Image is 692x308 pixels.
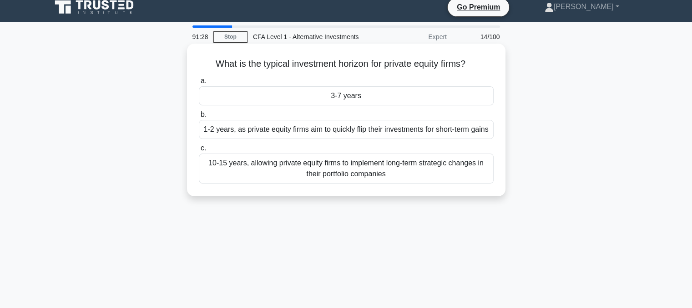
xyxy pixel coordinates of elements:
[213,31,248,43] a: Stop
[199,154,494,184] div: 10-15 years, allowing private equity firms to implement long-term strategic changes in their port...
[201,110,207,118] span: b.
[373,28,452,46] div: Expert
[199,86,494,105] div: 3-7 years
[201,144,206,152] span: c.
[452,28,505,46] div: 14/100
[187,28,213,46] div: 91:28
[248,28,373,46] div: CFA Level 1 - Alternative Investments
[199,120,494,139] div: 1-2 years, as private equity firms aim to quickly flip their investments for short-term gains
[198,58,495,70] h5: What is the typical investment horizon for private equity firms?
[451,1,505,13] a: Go Premium
[201,77,207,84] span: a.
